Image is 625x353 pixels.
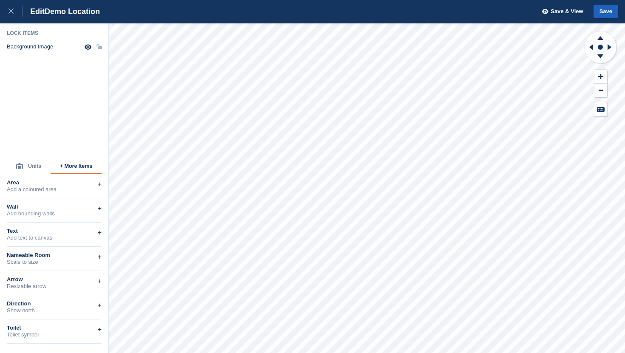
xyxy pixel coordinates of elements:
[7,276,102,283] div: Arrow
[594,70,607,84] button: Zoom In
[7,198,102,223] div: WallAdd bounding walls+
[98,228,102,238] div: +
[7,331,102,338] div: Toilet symbol
[98,276,102,286] div: +
[7,271,102,295] div: ArrowResizable arrow+
[7,319,102,344] div: ToiletToilet symbol+
[7,174,102,198] div: AreaAdd a coloured area+
[23,6,100,17] div: Edit Demo Location
[98,252,102,262] div: +
[7,307,102,314] div: Show north
[7,159,51,174] button: Units
[7,186,102,193] div: Add a coloured area
[7,30,102,37] div: Lock Items
[594,102,607,116] button: Keyboard Shortcuts
[7,223,102,247] div: TextAdd text to canvas+
[98,325,102,335] div: +
[51,159,102,174] button: + More Items
[98,203,102,214] div: +
[7,234,102,241] div: Add text to canvas
[594,5,618,19] button: Save
[7,259,102,265] div: Scale to size
[7,228,102,234] div: Text
[7,203,102,210] div: Wall
[7,179,102,186] div: Area
[537,5,583,19] button: Save & View
[594,84,607,98] button: Zoom Out
[7,210,102,217] div: Add bounding walls
[7,247,102,271] div: Nameable RoomScale to size+
[7,252,102,259] div: Nameable Room
[7,43,53,50] div: Background Image
[7,283,102,290] div: Resizable arrow
[98,300,102,311] div: +
[7,295,102,319] div: DirectionShow north+
[98,179,102,189] div: +
[551,7,583,16] span: Save & View
[7,325,102,331] div: Toilet
[7,300,102,307] div: Direction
